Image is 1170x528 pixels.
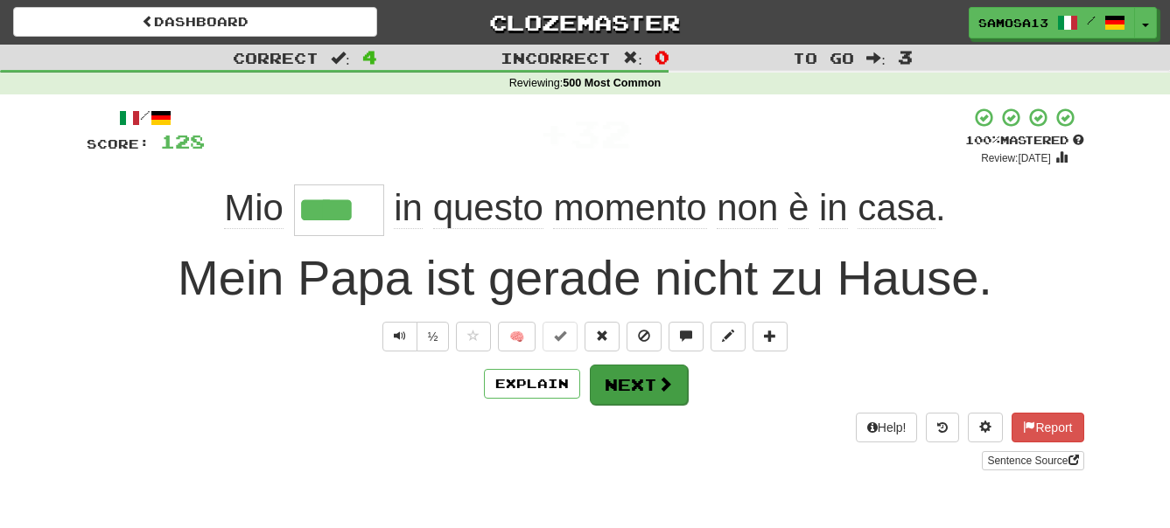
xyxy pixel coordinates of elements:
[331,51,350,66] span: :
[753,322,788,351] button: Add to collection (alt+a)
[655,46,669,67] span: 0
[585,322,620,351] button: Reset to 0% Mastered (alt+r)
[669,322,704,351] button: Discuss sentence (alt+u)
[382,322,417,351] button: Play sentence audio (ctl+space)
[982,451,1083,470] a: Sentence Source
[543,322,578,351] button: Set this sentence to 100% Mastered (alt+m)
[981,152,1051,164] small: Review: [DATE]
[553,187,706,229] span: momento
[717,187,778,229] span: non
[87,107,205,129] div: /
[965,133,1084,149] div: Mastered
[965,133,1000,147] span: 100 %
[539,107,570,159] span: +
[590,365,688,405] button: Next
[819,187,848,229] span: in
[978,15,1048,31] span: samosa13
[484,369,580,399] button: Explain
[793,49,854,66] span: To go
[1012,413,1083,442] button: Report
[866,51,886,66] span: :
[87,136,150,151] span: Score:
[711,322,746,351] button: Edit sentence (alt+d)
[160,130,205,152] span: 128
[858,187,935,229] span: casa
[224,187,284,229] span: Mio
[563,77,661,89] strong: 500 Most Common
[926,413,959,442] button: Round history (alt+y)
[362,46,377,67] span: 4
[498,322,536,351] button: 🧠
[433,187,543,229] span: questo
[788,187,809,229] span: è
[384,187,946,229] span: .
[13,7,377,37] a: Dashboard
[403,7,767,38] a: Clozemaster
[233,49,319,66] span: Correct
[456,322,491,351] button: Favorite sentence (alt+f)
[417,322,450,351] button: ½
[87,243,1084,313] div: Mein Papa ist gerade nicht zu Hause.
[379,322,450,351] div: Text-to-speech controls
[898,46,913,67] span: 3
[856,413,918,442] button: Help!
[1087,14,1096,26] span: /
[623,51,642,66] span: :
[501,49,611,66] span: Incorrect
[627,322,662,351] button: Ignore sentence (alt+i)
[394,187,423,229] span: in
[969,7,1135,38] a: samosa13 /
[570,111,631,155] span: 32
